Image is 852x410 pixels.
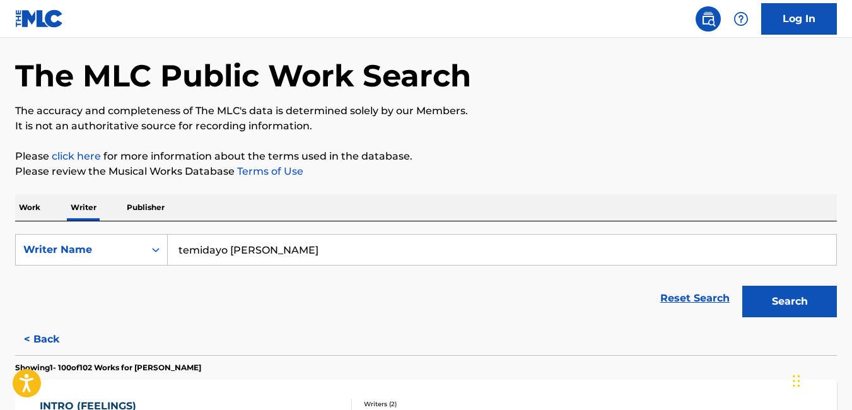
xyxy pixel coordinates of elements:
[696,6,721,32] a: Public Search
[793,362,800,400] div: Drag
[15,119,837,134] p: It is not an authoritative source for recording information.
[23,242,137,257] div: Writer Name
[15,362,201,373] p: Showing 1 - 100 of 102 Works for [PERSON_NAME]
[15,9,64,28] img: MLC Logo
[789,349,852,410] iframe: Chat Widget
[15,103,837,119] p: The accuracy and completeness of The MLC's data is determined solely by our Members.
[742,286,837,317] button: Search
[15,149,837,164] p: Please for more information about the terms used in the database.
[15,57,471,95] h1: The MLC Public Work Search
[15,164,837,179] p: Please review the Musical Works Database
[364,399,547,409] div: Writers ( 2 )
[235,165,303,177] a: Terms of Use
[123,194,168,221] p: Publisher
[733,11,749,26] img: help
[701,11,716,26] img: search
[761,3,837,35] a: Log In
[15,234,837,324] form: Search Form
[52,150,101,162] a: click here
[654,284,736,312] a: Reset Search
[67,194,100,221] p: Writer
[15,194,44,221] p: Work
[728,6,754,32] div: Help
[15,324,91,355] button: < Back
